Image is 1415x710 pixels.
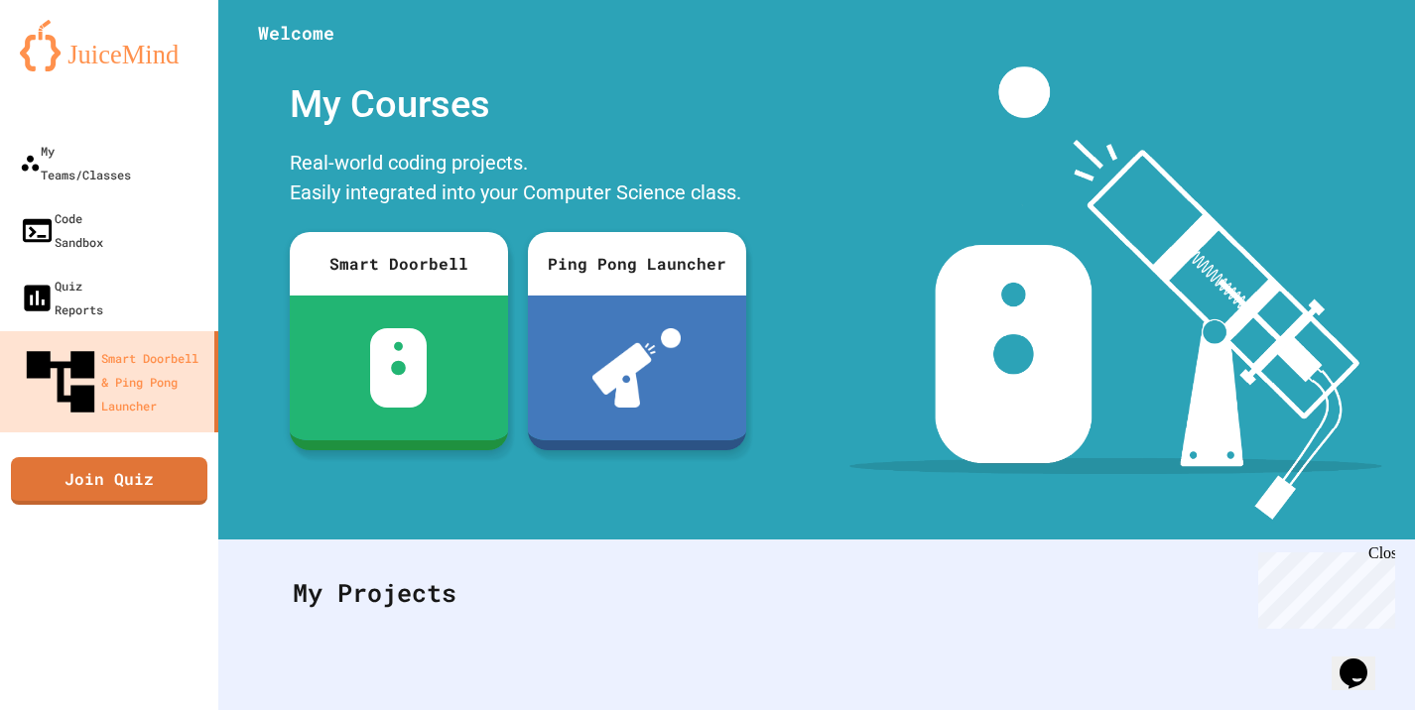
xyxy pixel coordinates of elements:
[11,457,207,505] a: Join Quiz
[20,20,198,71] img: logo-orange.svg
[20,274,103,321] div: Quiz Reports
[20,341,206,422] div: Smart Doorbell & Ping Pong Launcher
[8,8,137,126] div: Chat with us now!Close
[528,232,746,296] div: Ping Pong Launcher
[20,139,131,186] div: My Teams/Classes
[849,66,1381,520] img: banner-image-my-projects.png
[280,143,756,217] div: Real-world coding projects. Easily integrated into your Computer Science class.
[592,328,681,408] img: ppl-with-ball.png
[1250,544,1395,629] iframe: chat widget
[370,328,427,408] img: sdb-white.svg
[273,554,1360,632] div: My Projects
[20,206,103,254] div: Code Sandbox
[290,232,508,296] div: Smart Doorbell
[1332,631,1395,690] iframe: chat widget
[280,66,756,143] div: My Courses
